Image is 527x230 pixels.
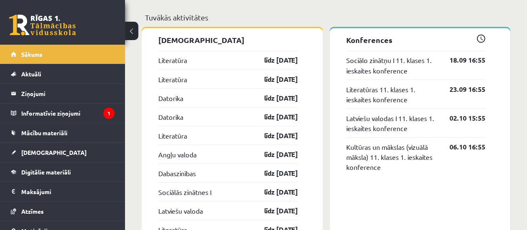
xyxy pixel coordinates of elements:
[250,93,298,103] a: līdz [DATE]
[21,84,115,103] legend: Ziņojumi
[158,130,187,140] a: Literatūra
[250,168,298,178] a: līdz [DATE]
[145,12,507,23] p: Tuvākās aktivitātes
[346,113,437,133] a: Latviešu valodas I 11. klases 1. ieskaites konference
[158,149,197,159] a: Angļu valoda
[11,45,115,64] a: Sākums
[11,162,115,182] a: Digitālie materiāli
[250,205,298,215] a: līdz [DATE]
[21,104,115,123] legend: Informatīvie ziņojumi
[250,111,298,121] a: līdz [DATE]
[21,70,41,78] span: Aktuāli
[437,55,485,65] a: 18.09 16:55
[11,182,115,201] a: Maksājumi
[21,207,44,215] span: Atzīmes
[158,168,196,178] a: Dabaszinības
[346,55,437,75] a: Sociālo zinātņu I 11. klases 1. ieskaites konference
[158,55,187,65] a: Literatūra
[21,168,71,176] span: Digitālie materiāli
[346,142,437,172] a: Kultūras un mākslas (vizuālā māksla) 11. klases 1. ieskaites konference
[11,143,115,162] a: [DEMOGRAPHIC_DATA]
[158,205,203,215] a: Latviešu valoda
[158,187,211,197] a: Sociālās zinātnes I
[11,202,115,221] a: Atzīmes
[250,130,298,140] a: līdz [DATE]
[9,15,76,35] a: Rīgas 1. Tālmācības vidusskola
[158,111,183,121] a: Datorika
[250,187,298,197] a: līdz [DATE]
[21,129,67,136] span: Mācību materiāli
[158,93,183,103] a: Datorika
[437,84,485,94] a: 23.09 16:55
[11,123,115,142] a: Mācību materiāli
[11,84,115,103] a: Ziņojumi
[346,84,437,104] a: Literatūras 11. klases 1. ieskaites konference
[11,104,115,123] a: Informatīvie ziņojumi1
[250,149,298,159] a: līdz [DATE]
[250,55,298,65] a: līdz [DATE]
[21,182,115,201] legend: Maksājumi
[21,51,42,58] span: Sākums
[346,34,486,45] p: Konferences
[11,64,115,83] a: Aktuāli
[158,74,187,84] a: Literatūra
[21,149,87,156] span: [DEMOGRAPHIC_DATA]
[437,142,485,152] a: 06.10 16:55
[437,113,485,123] a: 02.10 15:55
[103,108,115,119] i: 1
[158,34,298,45] p: [DEMOGRAPHIC_DATA]
[250,74,298,84] a: līdz [DATE]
